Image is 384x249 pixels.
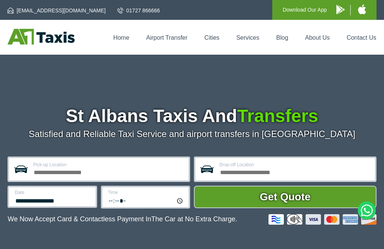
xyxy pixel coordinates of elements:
h1: St Albans Taxis And [7,107,376,125]
a: [EMAIL_ADDRESS][DOMAIN_NAME] [7,7,105,14]
a: Contact Us [346,34,376,41]
a: Services [236,34,259,41]
a: Airport Transfer [146,34,187,41]
a: Cities [204,34,219,41]
label: Date [15,190,91,195]
span: The Car at No Extra Charge. [151,215,237,223]
img: A1 Taxis iPhone App [358,4,366,14]
p: We Now Accept Card & Contactless Payment In [7,215,237,223]
label: Drop-off Location [219,163,370,167]
span: Transfers [237,106,318,126]
label: Time [108,190,184,195]
p: Satisfied and Reliable Taxi Service and airport transfers in [GEOGRAPHIC_DATA] [7,129,376,139]
a: 01727 866666 [117,7,160,14]
a: Blog [276,34,288,41]
img: A1 Taxis Android App [336,5,345,14]
img: A1 Taxis St Albans LTD [7,29,75,45]
img: Credit And Debit Cards [268,214,376,225]
a: About Us [305,34,330,41]
a: Home [113,34,129,41]
p: Download Our App [283,5,327,15]
button: Get Quote [194,186,376,208]
label: Pick-up Location [33,163,184,167]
